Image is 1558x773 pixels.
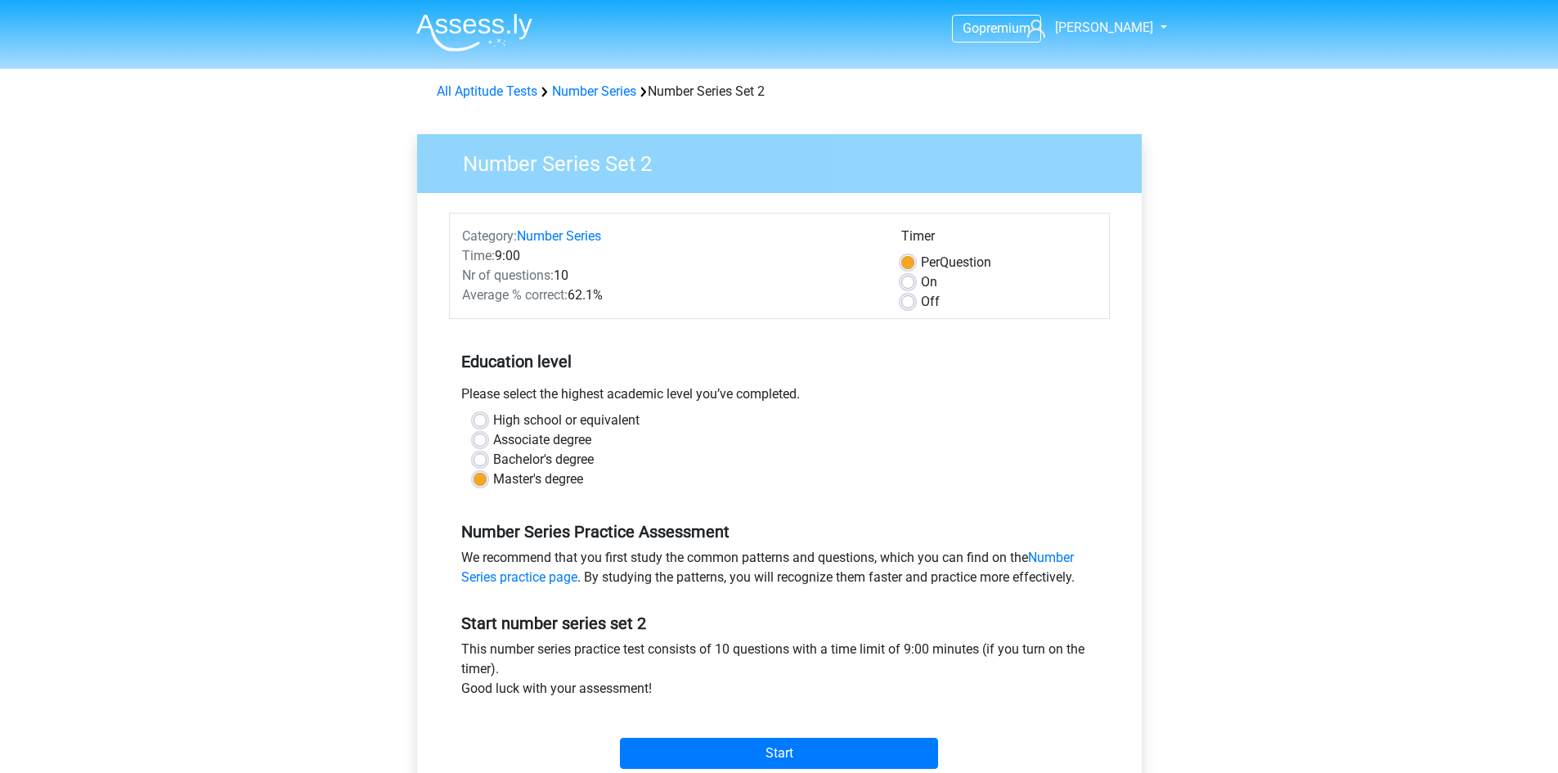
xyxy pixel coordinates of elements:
[416,13,532,52] img: Assessly
[450,266,889,285] div: 10
[963,20,979,36] span: Go
[493,470,583,489] label: Master's degree
[462,228,517,244] span: Category:
[450,246,889,266] div: 9:00
[921,272,937,292] label: On
[461,550,1074,585] a: Number Series practice page
[517,228,601,244] a: Number Series
[620,738,938,769] input: Start
[921,253,991,272] label: Question
[450,285,889,305] div: 62.1%
[430,82,1129,101] div: Number Series Set 2
[461,522,1098,542] h5: Number Series Practice Assessment
[552,83,636,99] a: Number Series
[901,227,1097,253] div: Timer
[1055,20,1153,35] span: [PERSON_NAME]
[493,411,640,430] label: High school or equivalent
[449,384,1110,411] div: Please select the highest academic level you’ve completed.
[921,292,940,312] label: Off
[461,613,1098,633] h5: Start number series set 2
[461,345,1098,378] h5: Education level
[953,17,1040,39] a: Gopremium
[462,248,495,263] span: Time:
[462,267,554,283] span: Nr of questions:
[493,430,591,450] label: Associate degree
[921,254,940,270] span: Per
[443,145,1129,177] h3: Number Series Set 2
[449,640,1110,705] div: This number series practice test consists of 10 questions with a time limit of 9:00 minutes (if y...
[437,83,537,99] a: All Aptitude Tests
[979,20,1030,36] span: premium
[493,450,594,470] label: Bachelor's degree
[462,287,568,303] span: Average % correct:
[449,548,1110,594] div: We recommend that you first study the common patterns and questions, which you can find on the . ...
[1021,18,1155,38] a: [PERSON_NAME]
